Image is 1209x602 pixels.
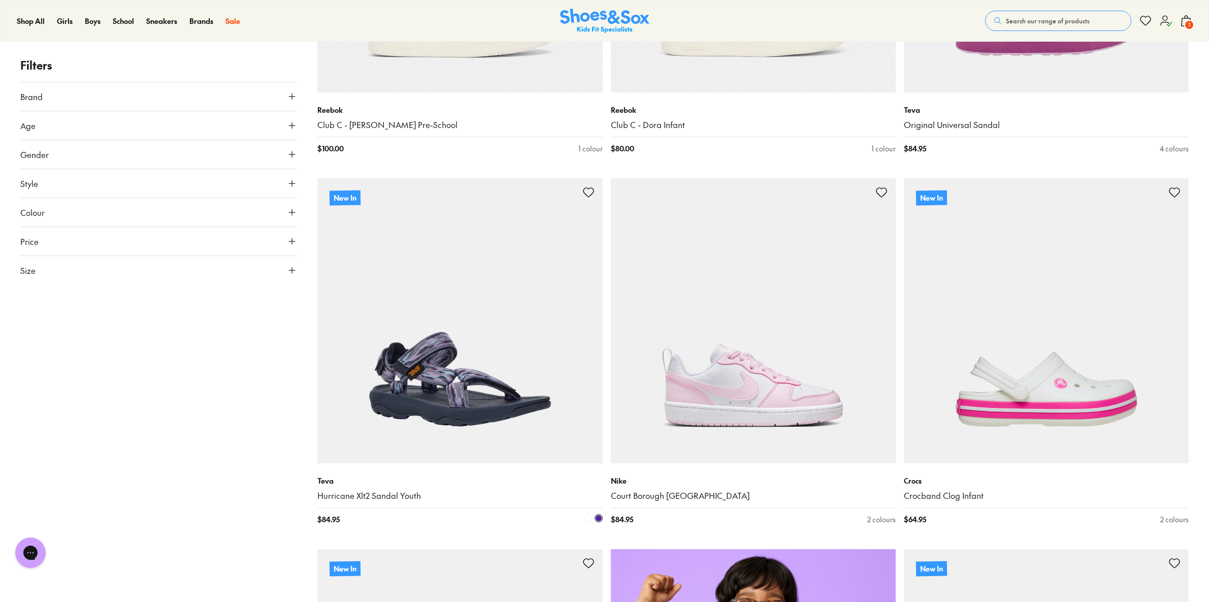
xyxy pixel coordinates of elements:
p: New In [330,191,361,205]
span: $ 84.95 [904,143,926,154]
button: Colour [20,198,297,227]
p: Reebok [611,105,896,115]
span: Gender [20,148,49,161]
div: 2 colours [1160,514,1189,525]
div: 1 colour [871,143,896,154]
a: School [113,16,134,26]
span: Search our range of products [1006,16,1090,25]
p: Nike [611,476,896,486]
p: Teva [317,476,602,486]
img: SNS_Logo_Responsive.svg [560,9,649,34]
a: Brands [189,16,213,26]
a: New In [904,178,1189,463]
a: New In [317,178,602,463]
a: Boys [85,16,101,26]
a: Hurricane Xlt2 Sandal Youth [317,490,602,501]
p: New In [916,190,947,205]
a: Crocband Clog Infant [904,490,1189,501]
button: 2 [1180,10,1192,32]
a: Club C - [PERSON_NAME] Pre-School [317,119,602,131]
button: Search our range of products [985,11,1131,31]
p: New In [330,561,361,577]
span: Brand [20,90,43,103]
span: 2 [1184,20,1194,30]
a: Club C - Dora Infant [611,119,896,131]
button: Price [20,227,297,256]
a: Shoes & Sox [560,9,649,34]
p: Reebok [317,105,602,115]
p: Filters [20,57,297,74]
span: $ 64.95 [904,514,926,525]
div: 1 colour [578,143,603,154]
span: $ 80.00 [611,143,634,154]
a: Sneakers [146,16,177,26]
button: Gender [20,140,297,169]
button: Age [20,111,297,140]
span: Size [20,264,36,276]
span: Price [20,235,39,247]
a: Sale [225,16,240,26]
div: 2 colours [867,514,896,525]
a: Original Universal Sandal [904,119,1189,131]
span: $ 100.00 [317,143,344,154]
button: Style [20,169,297,198]
a: Girls [57,16,73,26]
p: Crocs [904,476,1189,486]
a: Shop All [17,16,45,26]
span: $ 84.95 [611,514,633,525]
div: 4 colours [1160,143,1189,154]
span: $ 84.95 [317,514,340,525]
p: New In [916,561,947,577]
a: Court Borough [GEOGRAPHIC_DATA] [611,490,896,501]
iframe: Gorgias live chat messenger [10,534,51,572]
span: Age [20,119,36,132]
button: Brand [20,82,297,111]
p: Teva [904,105,1189,115]
span: Style [20,177,38,189]
span: Colour [20,206,45,218]
button: Size [20,256,297,284]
